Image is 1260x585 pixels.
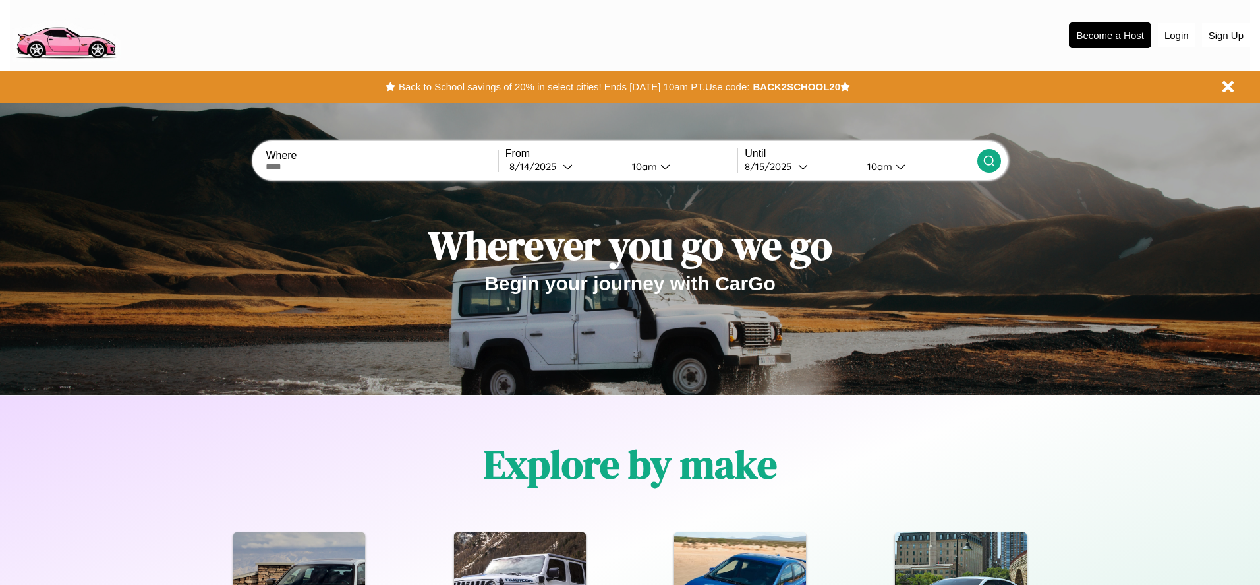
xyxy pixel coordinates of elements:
button: Become a Host [1069,22,1151,48]
div: 8 / 14 / 2025 [509,160,563,173]
div: 10am [625,160,660,173]
button: Back to School savings of 20% in select cities! Ends [DATE] 10am PT.Use code: [395,78,753,96]
button: 8/14/2025 [505,160,621,173]
label: Where [266,150,498,162]
div: 8 / 15 / 2025 [745,160,798,173]
div: 10am [861,160,896,173]
b: BACK2SCHOOL20 [753,81,840,92]
img: logo [10,7,121,62]
label: From [505,148,737,160]
label: Until [745,148,977,160]
button: Login [1158,23,1195,47]
h1: Explore by make [484,437,777,491]
button: 10am [621,160,737,173]
button: 10am [857,160,977,173]
button: Sign Up [1202,23,1250,47]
